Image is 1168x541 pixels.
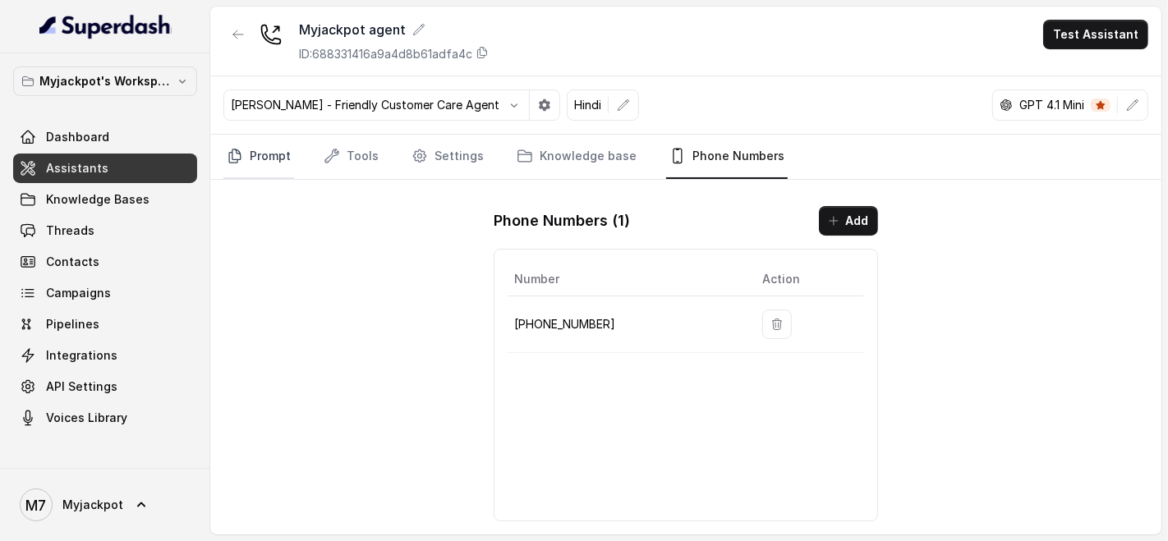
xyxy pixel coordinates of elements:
a: Contacts [13,247,197,277]
span: Myjackpot [62,497,123,513]
button: Test Assistant [1043,20,1148,49]
span: Campaigns [46,285,111,301]
th: Action [749,263,864,296]
a: Knowledge base [513,135,640,179]
span: Threads [46,222,94,239]
a: Prompt [223,135,294,179]
h1: Phone Numbers ( 1 ) [494,208,630,234]
a: Voices Library [13,403,197,433]
div: Myjackpot agent [299,20,489,39]
a: Settings [408,135,487,179]
p: GPT 4.1 Mini [1019,97,1084,113]
nav: Tabs [223,135,1148,179]
img: light.svg [39,13,172,39]
a: Integrations [13,341,197,370]
span: API Settings [46,378,117,395]
a: Myjackpot [13,482,197,528]
p: [PHONE_NUMBER] [514,314,736,334]
button: Myjackpot's Workspace [13,66,197,96]
a: Dashboard [13,122,197,152]
svg: openai logo [1000,99,1013,112]
a: Threads [13,216,197,245]
p: ID: 688331416a9a4d8b61adfa4c [299,46,472,62]
th: Number [508,263,749,296]
span: Dashboard [46,129,109,145]
p: [PERSON_NAME] - Friendly Customer Care Agent [231,97,499,113]
a: Assistants [13,154,197,183]
a: Knowledge Bases [13,185,197,214]
a: Pipelines [13,309,197,339]
span: Knowledge Bases [46,191,149,208]
span: Assistants [46,160,108,177]
p: Myjackpot's Workspace [39,71,171,91]
p: Hindi [574,97,601,113]
span: Pipelines [46,316,99,332]
text: M7 [26,497,47,514]
a: Phone Numbers [666,135,788,179]
span: Integrations [46,347,117,364]
a: Tools [320,135,382,179]
a: Campaigns [13,278,197,308]
span: Voices Library [46,410,127,426]
span: Contacts [46,254,99,270]
button: Add [819,206,878,236]
a: API Settings [13,372,197,401]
